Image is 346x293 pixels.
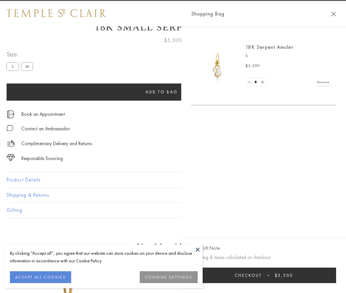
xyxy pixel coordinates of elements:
button: Close Shopping Bag [331,12,336,16]
button: Add Gift Note [191,244,220,252]
a: Set quantity to 0 [246,78,252,86]
button: Gifting [7,203,339,218]
span: $5,500 [164,36,182,45]
h3: You May Also Like [16,242,330,252]
h1: 18K Small Serpent Amulet [7,21,339,33]
button: ACCEPT ALL COOKIES [10,271,71,283]
img: P51836-E11SERPPV [198,46,237,86]
span: Checkout [235,273,262,278]
div: By clicking “Accept all”, you agree that our website can store cookies on your device and disclos... [10,249,198,265]
span: Add to bag [146,89,178,95]
img: icon_sourcing.svg [7,154,15,161]
p: S [245,53,330,59]
a: Book an Appointment [21,111,65,118]
img: MessageIcon-01_2.svg [7,125,13,131]
label: S [7,62,18,71]
button: COOKIES SETTINGS [140,271,198,283]
a: Remove [317,79,330,86]
span: $5,500 [275,273,293,278]
p: Shipping & taxes calculated at checkout [191,253,336,262]
a: Set quantity to 2 [259,78,266,86]
a: 18K Serpent Amulet [245,44,293,50]
div: Responsible Sourcing [21,154,63,163]
img: icon_appointment.svg [7,111,14,118]
button: Product Details [7,173,339,187]
img: icon_delivery.svg [7,140,15,148]
button: Shipping & Returns [7,188,339,203]
p: Complimentary Delivery and Returns [21,140,92,148]
div: Contact an Ambassador [21,125,70,133]
button: Add to bag [7,83,317,101]
span: Size: [7,49,36,60]
button: Checkout $5,500 [191,268,336,283]
img: Temple St. Clair [7,9,106,17]
span: Shopping Bag [191,10,224,18]
label: M [21,62,33,71]
span: $5,500 [245,63,260,69]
